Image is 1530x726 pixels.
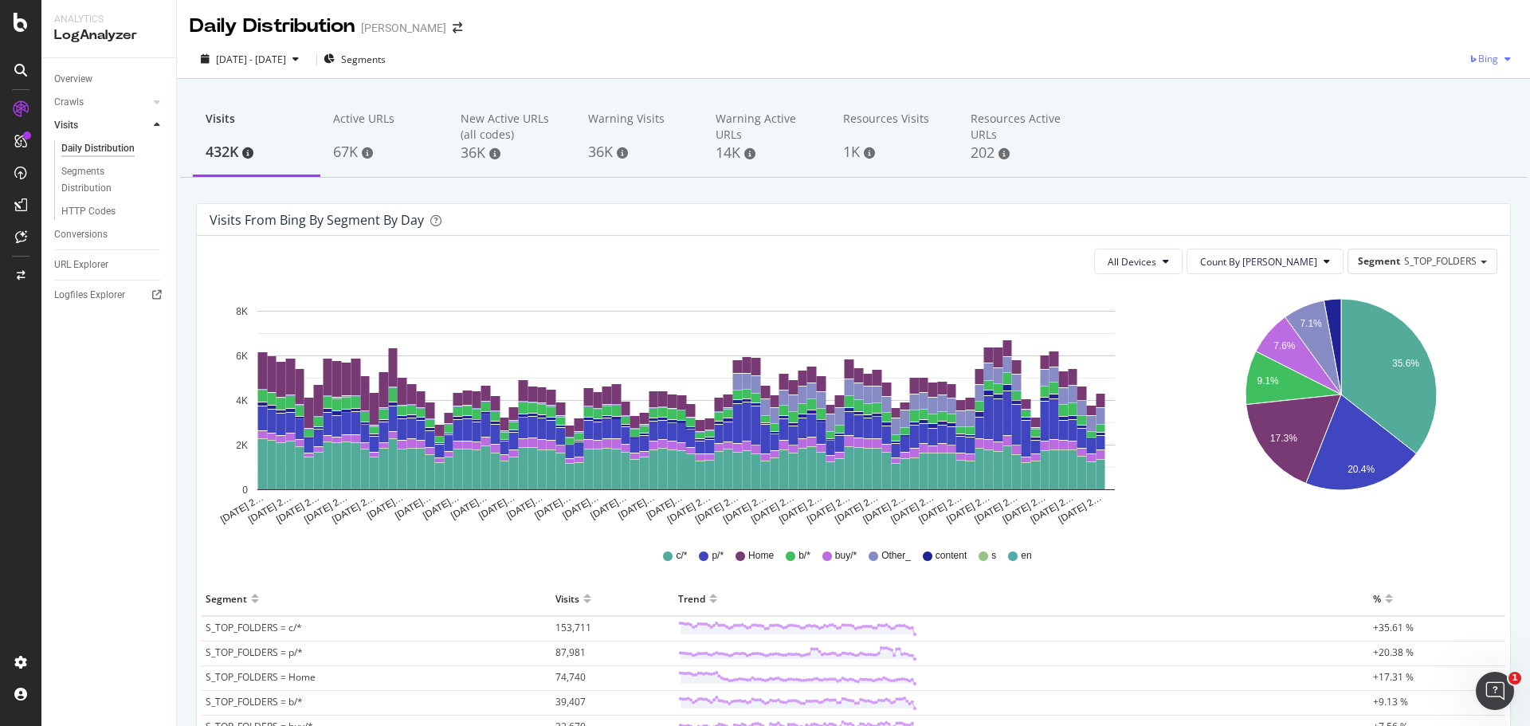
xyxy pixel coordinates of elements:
span: S_TOP_FOLDERS = Home [206,670,316,684]
div: arrow-right-arrow-left [453,22,462,33]
a: URL Explorer [54,257,165,273]
button: [DATE] - [DATE] [190,52,310,67]
a: Overview [54,71,165,88]
div: 1K [843,142,945,163]
span: s [991,549,996,563]
div: Trend [678,586,705,611]
span: Bing [1478,52,1498,65]
span: [DATE] - [DATE] [216,53,286,66]
span: Segments [341,53,386,66]
a: Logfiles Explorer [54,287,165,304]
div: [PERSON_NAME] [361,20,446,36]
div: Crawls [54,94,84,111]
text: 20.4% [1348,464,1375,475]
svg: A chart. [1187,287,1494,526]
div: Warning Visits [588,111,690,141]
div: Resources Visits [843,111,945,141]
div: Warning Active URLs [716,111,818,143]
span: +20.38 % [1373,646,1414,659]
div: Overview [54,71,92,88]
span: S_TOP_FOLDERS = p/* [206,646,303,659]
text: 17.3% [1270,433,1297,444]
div: Visits from bing by Segment by Day [210,212,424,228]
button: Segments [324,46,386,72]
span: Home [748,549,774,563]
div: Visits [555,586,579,611]
span: buy/* [835,549,857,563]
a: Crawls [54,94,149,111]
span: Other_ [881,549,911,563]
div: Analytics [54,13,163,26]
div: Active URLs [333,111,435,141]
span: content [936,549,967,563]
span: 153,711 [555,621,591,634]
div: Segment [206,586,247,611]
div: 36K [461,143,563,163]
div: New Active URLs (all codes) [461,111,563,143]
span: Count By Day [1200,255,1317,269]
div: LogAnalyzer [54,26,163,45]
a: Visits [54,117,149,134]
text: 9.1% [1257,376,1279,387]
span: S_TOP_FOLDERS = b/* [206,695,303,708]
div: HTTP Codes [61,203,116,220]
button: All Devices [1094,249,1183,274]
text: 2K [236,440,248,451]
a: Daily Distribution [61,140,165,157]
a: Conversions [54,226,165,243]
div: Segments Distribution [61,163,150,197]
text: 7.6% [1273,341,1296,352]
span: S_TOP_FOLDERS = c/* [206,621,302,634]
div: Logfiles Explorer [54,287,125,304]
text: 35.6% [1392,358,1419,369]
span: +35.61 % [1373,621,1414,634]
div: Conversions [54,226,108,243]
a: HTTP Codes [61,203,165,220]
span: S_TOP_FOLDERS [1404,254,1477,268]
span: +17.31 % [1373,670,1414,684]
text: 6K [236,351,248,362]
span: 39,407 [555,695,586,708]
div: Resources Active URLs [971,111,1073,143]
iframe: Intercom live chat [1476,672,1514,710]
button: Count By [PERSON_NAME] [1187,249,1344,274]
span: 87,981 [555,646,586,659]
div: Visits [206,111,308,141]
div: 36K [588,142,690,163]
div: 432K [206,142,308,163]
div: Visits [54,117,78,134]
div: Daily Distribution [190,13,355,40]
div: % [1373,586,1381,611]
span: +9.13 % [1373,695,1408,708]
span: Segment [1358,254,1400,268]
span: 74,740 [555,670,586,684]
span: 1 [1508,672,1521,685]
div: Daily Distribution [61,140,135,157]
button: Bing [1469,46,1517,72]
svg: A chart. [210,287,1163,526]
div: 14K [716,143,818,163]
div: URL Explorer [54,257,108,273]
text: 7.1% [1300,319,1322,330]
a: Segments Distribution [61,163,165,197]
text: 4K [236,395,248,406]
div: 67K [333,142,435,163]
span: All Devices [1108,255,1156,269]
div: 202 [971,143,1073,163]
text: 8K [236,306,248,317]
span: en [1021,549,1031,563]
text: 0 [242,485,248,496]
